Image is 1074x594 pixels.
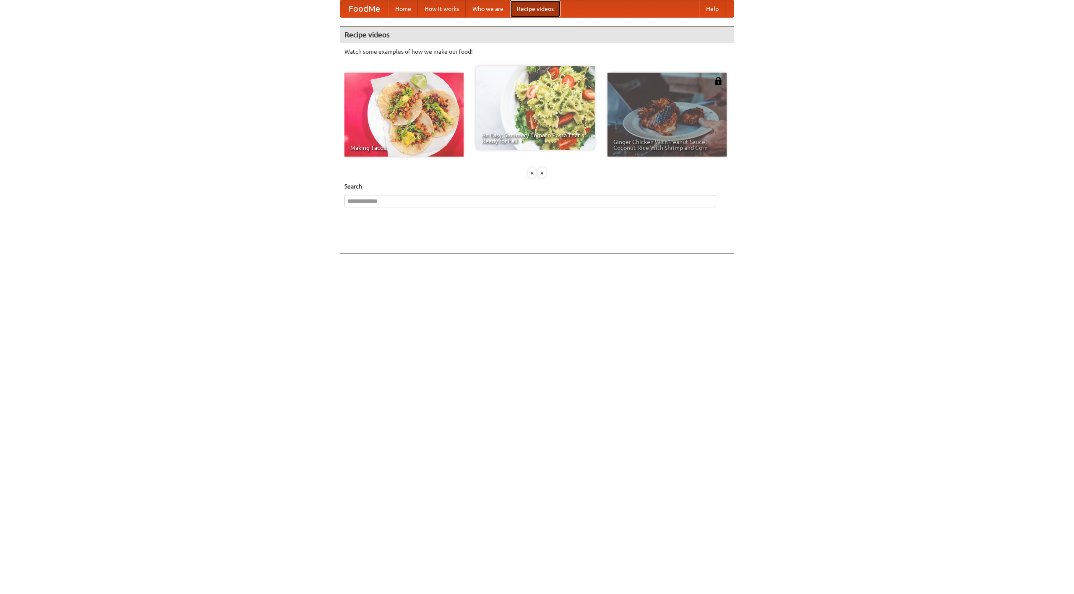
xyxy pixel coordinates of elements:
img: 483408.png [714,77,722,85]
a: FoodMe [340,0,388,17]
a: Help [699,0,725,17]
p: Watch some examples of how we make our food! [344,47,730,56]
h5: Search [344,182,730,191]
h4: Recipe videos [340,26,734,43]
div: « [528,167,536,178]
span: An Easy, Summery Tomato Pasta That's Ready for Fall [482,132,589,144]
a: Making Tacos [344,73,464,157]
div: » [538,167,546,178]
a: Who we are [466,0,510,17]
a: How it works [418,0,466,17]
a: Home [388,0,418,17]
a: An Easy, Summery Tomato Pasta That's Ready for Fall [476,66,595,150]
span: Making Tacos [350,145,458,151]
a: Recipe videos [510,0,560,17]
